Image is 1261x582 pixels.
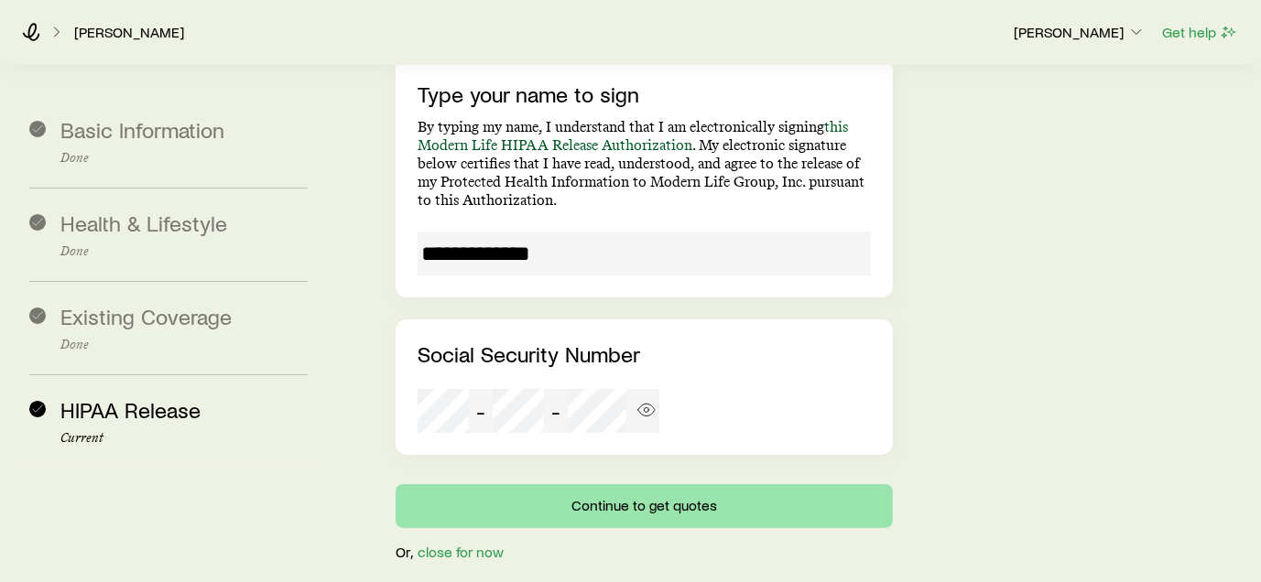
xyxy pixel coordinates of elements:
[60,431,308,446] p: Current
[60,338,308,352] p: Done
[476,398,485,424] span: -
[418,341,870,367] p: Social Security Number
[73,24,185,41] a: [PERSON_NAME]
[60,210,227,236] span: Health & Lifestyle
[60,116,224,143] span: Basic Information
[60,396,201,423] span: HIPAA Release
[418,81,870,107] p: Type your name to sign
[1013,22,1147,44] button: [PERSON_NAME]
[418,118,848,154] a: this Modern Life HIPAA Release Authorization
[60,151,308,166] p: Done
[418,118,870,210] p: By typing my name, I understand that I am electronically signing . My electronic signature below ...
[417,543,505,562] button: close for now
[1014,23,1146,41] p: [PERSON_NAME]
[396,484,892,528] button: Continue to get quotes
[1161,22,1239,43] button: Get help
[551,398,560,424] span: -
[60,303,232,329] span: Existing Coverage
[60,244,308,259] p: Done
[396,543,413,561] p: Or,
